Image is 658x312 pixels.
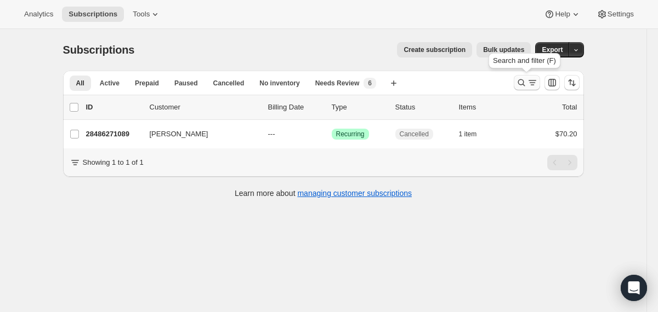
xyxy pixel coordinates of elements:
[547,155,577,170] nav: Pagination
[555,130,577,138] span: $70.20
[143,125,253,143] button: [PERSON_NAME]
[235,188,412,199] p: Learn more about
[24,10,53,19] span: Analytics
[150,102,259,113] p: Customer
[542,45,563,54] span: Export
[385,76,402,91] button: Create new view
[135,79,159,88] span: Prepaid
[86,102,141,113] p: ID
[477,42,531,57] button: Bulk updates
[537,7,587,22] button: Help
[86,126,577,142] div: 28486271089[PERSON_NAME]---SuccessRecurringCancelled1 item$70.20
[297,189,412,198] a: managing customer subscriptions
[459,126,489,142] button: 1 item
[174,79,198,88] span: Paused
[69,10,117,19] span: Subscriptions
[336,130,365,138] span: Recurring
[544,75,560,90] button: Customize table column order and visibility
[268,130,275,138] span: ---
[564,75,580,90] button: Sort the results
[76,79,84,88] span: All
[100,79,120,88] span: Active
[86,102,577,113] div: IDCustomerBilling DateTypeStatusItemsTotal
[268,102,323,113] p: Billing Date
[315,79,360,88] span: Needs Review
[621,275,647,301] div: Open Intercom Messenger
[133,10,150,19] span: Tools
[483,45,524,54] span: Bulk updates
[400,130,429,138] span: Cancelled
[459,102,514,113] div: Items
[562,102,577,113] p: Total
[368,79,372,88] span: 6
[83,157,144,168] p: Showing 1 to 1 of 1
[608,10,634,19] span: Settings
[395,102,450,113] p: Status
[535,42,569,57] button: Export
[590,7,640,22] button: Settings
[514,75,540,90] button: Search and filter results
[63,44,135,56] span: Subscriptions
[150,129,208,140] span: [PERSON_NAME]
[259,79,299,88] span: No inventory
[213,79,245,88] span: Cancelled
[404,45,466,54] span: Create subscription
[555,10,570,19] span: Help
[397,42,472,57] button: Create subscription
[126,7,167,22] button: Tools
[18,7,60,22] button: Analytics
[332,102,387,113] div: Type
[86,129,141,140] p: 28486271089
[62,7,124,22] button: Subscriptions
[459,130,477,138] span: 1 item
